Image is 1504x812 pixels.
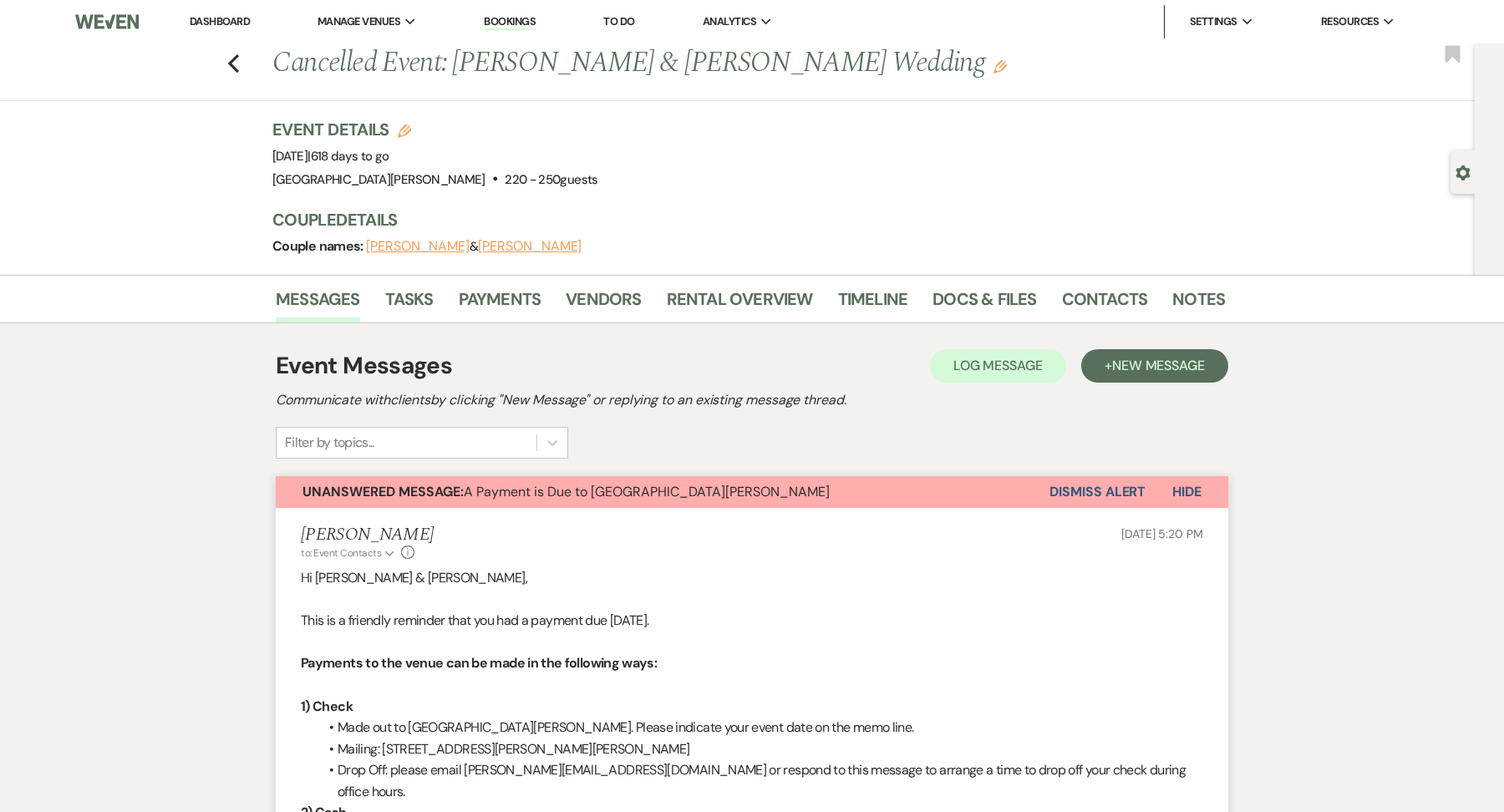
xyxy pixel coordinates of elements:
[703,13,756,30] span: Analytics
[190,14,250,28] a: Dashboard
[276,348,452,383] h1: Event Messages
[272,148,389,165] span: [DATE]
[301,525,434,546] h5: [PERSON_NAME]
[276,476,1049,508] button: Unanswered Message:A Payment is Due to [GEOGRAPHIC_DATA][PERSON_NAME]
[301,654,657,672] strong: Payments to the venue can be made in the following ways:
[318,759,1203,802] li: Drop Off: please email [PERSON_NAME][EMAIL_ADDRESS][DOMAIN_NAME] or respond to this message to ar...
[1062,286,1148,322] a: Contacts
[272,208,1208,231] h3: Couple Details
[272,118,598,141] h3: Event Details
[272,171,485,188] span: [GEOGRAPHIC_DATA][PERSON_NAME]
[307,148,389,165] span: |
[484,14,536,30] a: Bookings
[838,286,908,322] a: Timeline
[301,546,381,560] span: to: Event Contacts
[1081,349,1228,383] button: +New Message
[318,738,1203,760] li: Mailing: [STREET_ADDRESS][PERSON_NAME][PERSON_NAME]
[301,567,1203,589] p: Hi [PERSON_NAME] & [PERSON_NAME],
[301,698,353,715] strong: 1) Check
[301,610,1203,632] p: This is a friendly reminder that you had a payment due [DATE].
[276,390,1228,410] h2: Communicate with clients by clicking "New Message" or replying to an existing message thread.
[953,357,1043,374] span: Log Message
[603,14,634,28] a: To Do
[930,349,1066,383] button: Log Message
[1321,13,1379,30] span: Resources
[318,717,1203,738] li: Made out to [GEOGRAPHIC_DATA][PERSON_NAME]. Please indicate your event date on the memo line.
[1049,476,1146,508] button: Dismiss Alert
[1190,13,1237,30] span: Settings
[478,240,582,253] button: [PERSON_NAME]
[667,286,813,322] a: Rental Overview
[276,286,360,322] a: Messages
[318,13,400,30] span: Manage Venues
[285,433,374,453] div: Filter by topics...
[993,58,1007,74] button: Edit
[311,148,389,165] span: 618 days to go
[385,286,434,322] a: Tasks
[301,546,397,561] button: to: Event Contacts
[1112,357,1205,374] span: New Message
[505,171,597,188] span: 220 - 250 guests
[302,483,464,500] strong: Unanswered Message:
[1121,526,1203,541] span: [DATE] 5:20 PM
[302,483,830,500] span: A Payment is Due to [GEOGRAPHIC_DATA][PERSON_NAME]
[1146,476,1228,508] button: Hide
[459,286,541,322] a: Payments
[366,238,582,255] span: &
[1172,286,1225,322] a: Notes
[566,286,641,322] a: Vendors
[272,43,1021,84] h1: Cancelled Event: [PERSON_NAME] & [PERSON_NAME] Wedding
[366,240,470,253] button: [PERSON_NAME]
[1456,164,1471,180] button: Open lead details
[1172,483,1202,500] span: Hide
[75,4,139,39] img: Weven Logo
[272,237,366,255] span: Couple names:
[932,286,1036,322] a: Docs & Files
